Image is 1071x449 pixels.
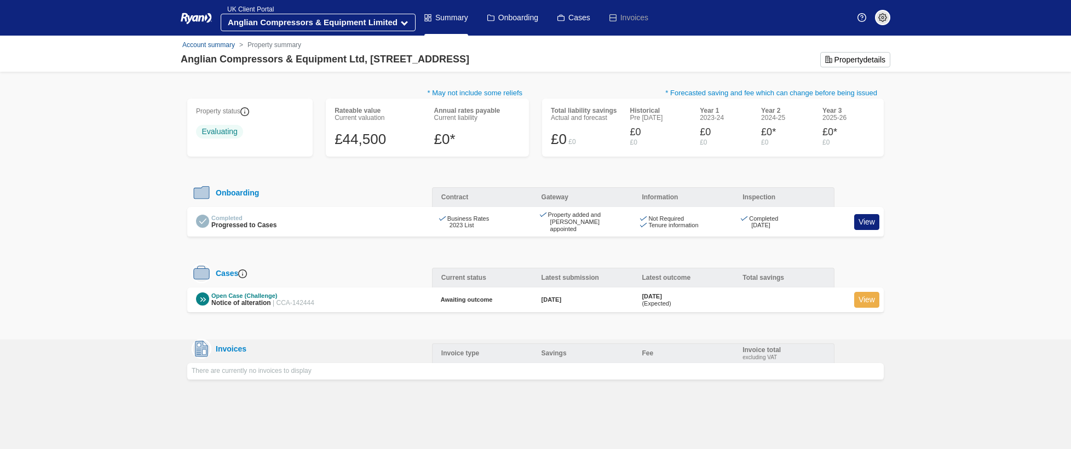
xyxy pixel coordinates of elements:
div: Current status [432,268,533,287]
div: £0 [630,126,691,139]
div: Not Required [642,215,725,222]
div: Latest outcome [633,268,734,287]
div: Invoice total [742,347,781,354]
div: Savings [533,343,634,363]
div: Completed [211,215,277,222]
a: View [854,214,879,230]
div: £44,500 [335,131,421,148]
time: [DATE] [751,222,770,228]
div: Information [633,187,734,207]
div: £0 [700,126,752,139]
div: Annual rates payable [434,107,520,115]
span: There are currently no invoices to display [192,367,312,375]
div: £0 [630,139,691,146]
div: £0 [761,139,814,146]
button: Propertydetails [820,52,890,67]
span: UK Client Portal [221,5,274,13]
div: Historical [630,107,691,115]
span: Property [834,55,863,64]
div: Cases [211,269,247,278]
p: * Forecasted saving and fee which can change before being issued [542,88,884,99]
div: Contract [432,187,533,207]
div: excluding VAT [742,354,781,361]
div: Rateable value [335,107,421,115]
div: Completed [742,215,826,229]
img: Help [857,13,866,22]
div: Tenure information [642,222,725,229]
span: | CCA-142444 [273,299,314,307]
strong: Anglian Compressors & Equipment Limited [228,18,398,27]
span: Evaluating [196,125,243,139]
div: (Expected) [642,293,671,307]
div: Onboarding [211,188,259,197]
div: £0 [700,139,752,146]
div: Year 3 [822,107,875,115]
div: £0 [551,131,567,148]
li: Property summary [235,40,301,50]
div: Year 1 [700,107,752,115]
div: Inspection [734,187,834,207]
div: Actual and forecast [551,114,617,122]
div: £0 [568,138,575,146]
div: 2025-26 [822,114,875,122]
div: Gateway [533,187,634,207]
div: £0 [822,139,875,146]
a: View [854,292,879,308]
div: Open Case (Challenge) [211,292,314,300]
button: Anglian Compressors & Equipment Limited [221,14,416,31]
div: Anglian Compressors & Equipment Ltd, [STREET_ADDRESS] [181,52,469,67]
strong: Awaiting outcome [441,296,493,303]
a: Account summary [182,41,235,49]
div: Current valuation [335,114,421,122]
time: [DATE] [642,293,661,300]
div: Total savings [734,268,834,287]
div: Invoice type [432,343,533,363]
div: Total liability savings [551,107,617,115]
img: settings [878,13,887,22]
div: Fee [633,343,734,363]
div: Property status [196,107,304,116]
div: Latest submission [533,268,634,287]
time: [DATE] [542,296,561,303]
div: Pre [DATE] [630,114,691,122]
div: Invoices [211,344,246,353]
p: * May not include some reliefs [187,88,529,99]
div: Property added and [PERSON_NAME] appointed [542,211,625,232]
div: Year 2 [761,107,814,115]
span: Progressed to Cases [211,221,277,229]
div: 2023-24 [700,114,752,122]
div: 2024-25 [761,114,814,122]
div: Current liability [434,114,520,122]
div: Business Rates 2023 List [441,215,524,229]
span: Notice of alteration [211,299,271,307]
